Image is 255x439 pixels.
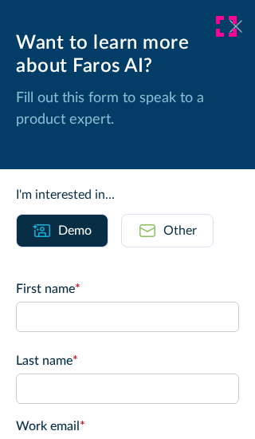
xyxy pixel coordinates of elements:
label: Work email [16,417,239,436]
div: Demo [58,221,92,240]
div: I'm interested in... [16,185,239,204]
div: Other [163,221,197,240]
label: Last name [16,351,239,370]
label: First name [16,279,239,299]
div: Want to learn more about Faros AI? [16,32,239,78]
p: Fill out this form to speak to a product expert. [16,88,239,131]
